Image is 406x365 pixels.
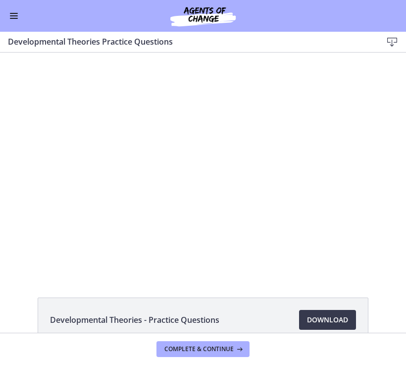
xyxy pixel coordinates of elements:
h3: Developmental Theories Practice Questions [8,36,366,48]
span: Download [307,314,348,326]
button: Complete & continue [156,341,250,357]
span: Complete & continue [164,345,234,353]
button: Enable menu [8,10,20,22]
a: Download [299,310,356,330]
span: Developmental Theories - Practice Questions [50,314,219,326]
img: Agents of Change [144,4,262,28]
